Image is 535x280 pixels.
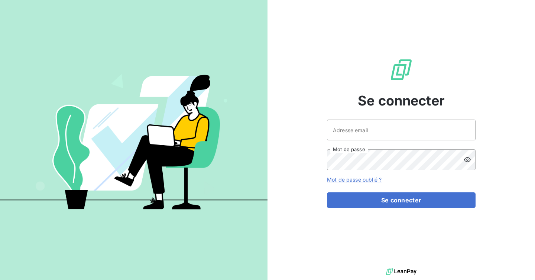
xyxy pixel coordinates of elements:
button: Se connecter [327,192,476,208]
input: placeholder [327,120,476,140]
a: Mot de passe oublié ? [327,176,382,183]
img: logo [386,266,416,277]
span: Se connecter [358,91,445,111]
img: Logo LeanPay [389,58,413,82]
